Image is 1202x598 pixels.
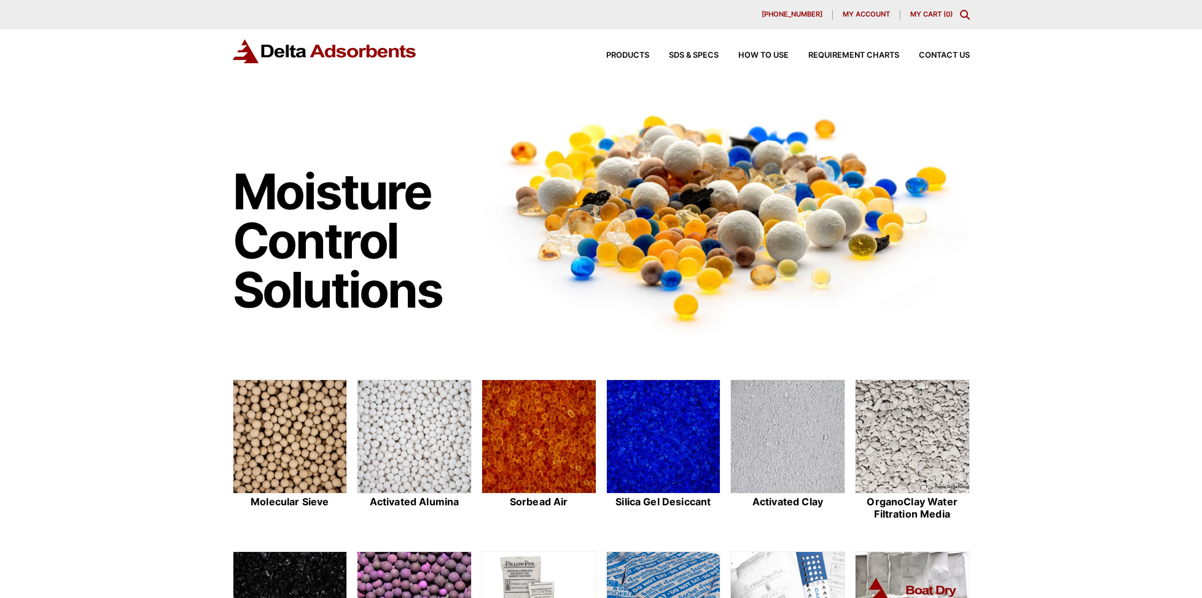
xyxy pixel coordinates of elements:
[752,10,833,20] a: [PHONE_NUMBER]
[910,10,953,18] a: My Cart (0)
[233,379,348,522] a: Molecular Sieve
[833,10,900,20] a: My account
[855,379,970,522] a: OrganoClay Water Filtration Media
[649,52,719,60] a: SDS & SPECS
[946,10,950,18] span: 0
[855,496,970,519] h2: OrganoClay Water Filtration Media
[808,52,899,60] span: Requirement Charts
[606,496,721,508] h2: Silica Gel Desiccant
[960,10,970,20] div: Toggle Modal Content
[606,379,721,522] a: Silica Gel Desiccant
[738,52,789,60] span: How to Use
[357,379,472,522] a: Activated Alumina
[899,52,970,60] a: Contact Us
[606,52,649,60] span: Products
[762,11,822,18] span: [PHONE_NUMBER]
[730,379,845,522] a: Activated Clay
[233,39,417,63] img: Delta Adsorbents
[587,52,649,60] a: Products
[357,496,472,508] h2: Activated Alumina
[919,52,970,60] span: Contact Us
[482,496,596,508] h2: Sorbead Air
[233,496,348,508] h2: Molecular Sieve
[669,52,719,60] span: SDS & SPECS
[233,167,470,314] h1: Moisture Control Solutions
[789,52,899,60] a: Requirement Charts
[482,379,596,522] a: Sorbead Air
[719,52,789,60] a: How to Use
[482,93,970,340] img: Image
[843,11,890,18] span: My account
[730,496,845,508] h2: Activated Clay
